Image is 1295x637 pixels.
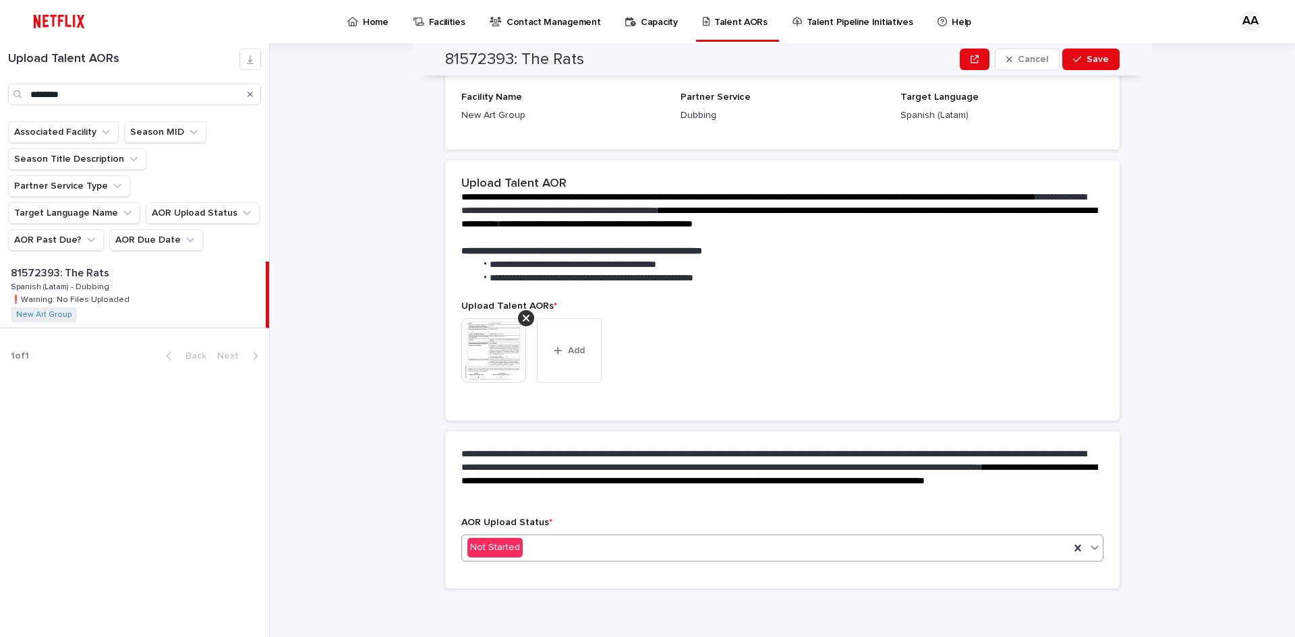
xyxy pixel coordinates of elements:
span: Target Language [900,92,979,102]
button: Season Title Description [8,148,146,170]
h2: Upload Talent AOR [461,177,567,191]
img: ifQbXi3ZQGMSEF7WDB7W [27,8,91,35]
h1: Upload Talent AORs [8,52,239,67]
span: Save [1087,55,1109,64]
p: New Art Group [461,109,664,123]
span: Back [177,351,206,361]
input: Search [8,84,261,105]
button: Next [212,350,269,362]
span: Add [568,346,585,355]
button: Cancel [995,49,1060,70]
h2: 81572393: The Rats [445,50,584,69]
p: 81572393: The Rats [11,264,112,280]
p: ❗️Warning: No Files Uploaded [11,293,132,305]
div: Not Started [467,538,523,557]
span: Next [217,351,247,361]
span: Upload Talent AORs [461,301,557,311]
button: Back [155,350,212,362]
button: AOR Past Due? [8,229,104,251]
span: AOR Upload Status [461,518,552,527]
a: New Art Group [16,310,71,320]
span: Cancel [1018,55,1048,64]
button: Target Language Name [8,202,140,224]
div: AA [1240,11,1261,32]
p: Dubbing [681,109,884,123]
button: Add [537,318,602,383]
button: AOR Due Date [109,229,203,251]
span: Facility Name [461,92,522,102]
button: Associated Facility [8,121,119,143]
p: Spanish (Latam) [900,109,1103,123]
p: Spanish (Latam) - Dubbing [11,280,112,292]
span: Partner Service [681,92,751,102]
button: AOR Upload Status [146,202,260,224]
button: Season MID [124,121,206,143]
button: Save [1062,49,1120,70]
button: Partner Service Type [8,175,130,197]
